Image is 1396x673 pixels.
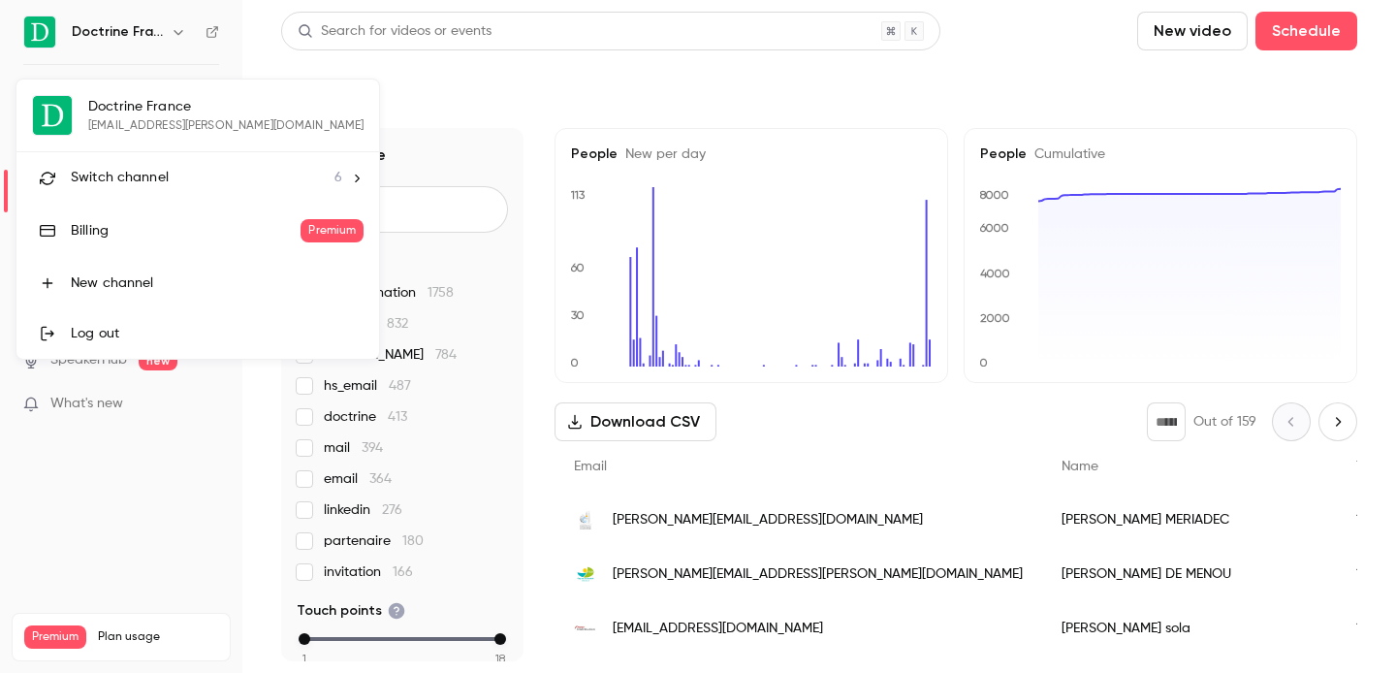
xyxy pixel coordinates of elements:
div: New channel [71,273,364,293]
div: Billing [71,221,301,240]
div: Log out [71,324,364,343]
span: Switch channel [71,168,169,188]
span: 6 [334,168,342,188]
span: Premium [301,219,364,242]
